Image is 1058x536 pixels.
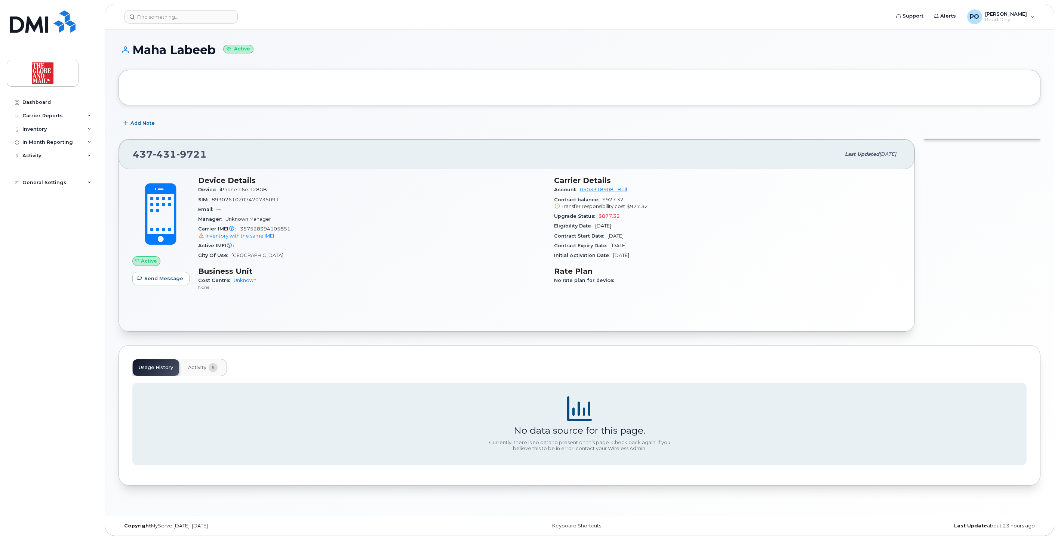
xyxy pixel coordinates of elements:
span: — [238,243,243,248]
span: Send Message [144,275,183,282]
span: Initial Activation Date [554,252,613,258]
span: 5 [209,363,218,372]
span: [DATE] [608,233,624,239]
strong: Last Update [954,523,987,529]
span: Contract Expiry Date [554,243,610,248]
span: SIM [198,197,212,202]
strong: Copyright [124,523,151,529]
span: Activity [188,365,206,371]
span: iPhone 16e 128GB [220,187,267,192]
span: 89302610207420735091 [212,197,279,202]
span: — [216,207,221,212]
h3: Carrier Details [554,176,901,185]
span: 431 [153,149,176,160]
span: [DATE] [879,151,896,157]
span: [DATE] [613,252,629,258]
span: Inventory with the same IMEI [206,233,274,239]
span: Last updated [845,151,879,157]
span: Cost Centre [198,278,234,283]
div: Currently, there is no data to present on this page. Check back again. If you believe this to be ... [486,440,673,451]
span: Email [198,207,216,212]
span: $877.32 [599,213,620,219]
span: Contract Start Date [554,233,608,239]
button: Add Note [119,117,161,130]
span: Manager [198,216,225,222]
span: Add Note [130,120,155,127]
button: Send Message [132,272,190,285]
span: [DATE] [610,243,627,248]
span: City Of Use [198,252,231,258]
span: Unknown Manager [225,216,271,222]
span: [DATE] [595,223,611,229]
p: None [198,284,545,290]
a: Inventory with the same IMEI [198,233,274,239]
span: [GEOGRAPHIC_DATA] [231,252,283,258]
span: Active [141,257,157,264]
a: Keyboard Shortcuts [552,523,601,529]
span: Active IMEI [198,243,238,248]
span: 357528394105851 [198,226,545,239]
span: No rate plan for device [554,278,618,283]
div: No data source for this page. [514,425,645,436]
span: Device [198,187,220,192]
h3: Rate Plan [554,267,901,276]
h3: Business Unit [198,267,545,276]
span: Eligibility Date [554,223,595,229]
div: MyServe [DATE]–[DATE] [119,523,426,529]
span: Account [554,187,580,192]
div: about 23 hours ago [733,523,1040,529]
span: Carrier IMEI [198,226,240,232]
span: 9721 [176,149,207,160]
a: Unknown [234,278,256,283]
h1: Maha Labeeb [119,43,1040,56]
span: Upgrade Status [554,213,599,219]
small: Active [223,45,253,53]
span: 437 [133,149,207,160]
span: Contract balance [554,197,602,202]
h3: Device Details [198,176,545,185]
a: 0503318908 - Bell [580,187,627,192]
span: $927.32 [554,197,901,210]
span: $927.32 [627,204,648,209]
span: Transfer responsibility cost [562,204,625,209]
